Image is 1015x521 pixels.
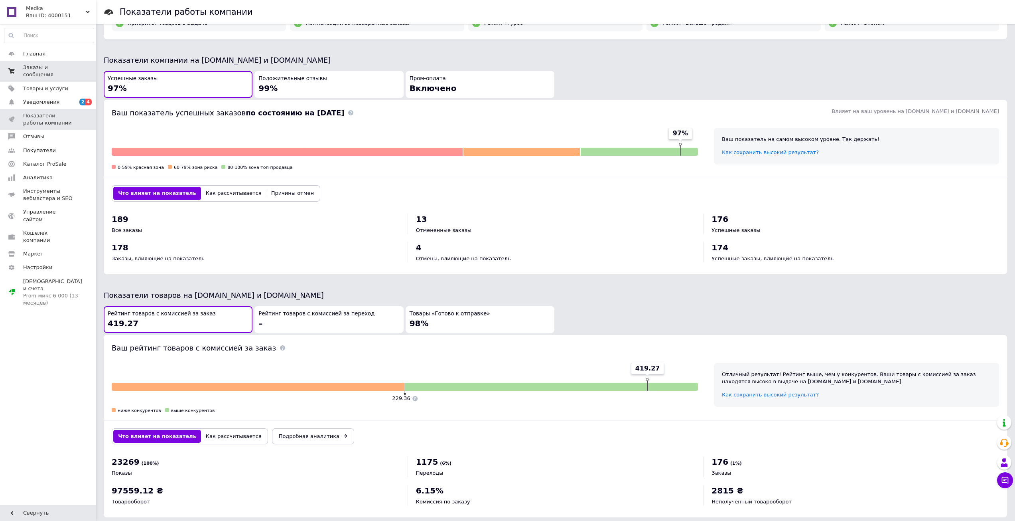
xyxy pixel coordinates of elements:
[112,109,344,117] span: Ваш показатель успешных заказов
[711,256,834,261] span: Успешные заказы, влияющие на показатель
[254,71,403,98] button: Положительные отзывы99%
[23,50,45,57] span: Главная
[104,306,252,333] button: Рейтинг товаров с комиссией за заказ419.27
[416,256,511,261] span: Отмены, влияющие на показатель
[722,371,991,385] div: Отличный результат! Рейтинг выше, чем у конкурентов. Ваши товары с комиссией за заказ находятся в...
[406,306,554,333] button: Товары «Готово к отправке»98%
[711,499,792,505] span: Неполученный товарооборот
[711,457,728,467] span: 176
[201,430,266,443] button: Как рассчитывается
[112,470,132,476] span: Показы
[23,188,74,202] span: Инструменты вебмастера и SEO
[258,310,374,318] span: Рейтинг товаров с комиссией за переход
[416,470,443,476] span: Переходы
[673,129,688,138] span: 97%
[23,99,59,106] span: Уведомления
[23,292,82,307] div: Prom микс 6 000 (13 месяцев)
[410,83,457,93] span: Включено
[104,291,324,299] span: Показатели товаров на [DOMAIN_NAME] и [DOMAIN_NAME]
[23,85,68,92] span: Товары и услуги
[4,28,94,43] input: Поиск
[410,310,490,318] span: Товары «Готово к отправке»
[23,112,74,127] span: Показатели работы компании
[23,278,82,307] span: [DEMOGRAPHIC_DATA] и счета
[104,56,331,64] span: Показатели компании на [DOMAIN_NAME] и [DOMAIN_NAME]
[104,71,252,98] button: Успешные заказы97%
[416,227,471,233] span: Отмененные заказы
[174,165,217,170] span: 60-79% зона риска
[85,99,92,105] span: 4
[112,243,128,252] span: 178
[23,64,74,78] span: Заказы и сообщения
[227,165,292,170] span: 80-100% зона топ-продавца
[258,75,327,83] span: Положительные отзывы
[416,243,422,252] span: 4
[108,310,216,318] span: Рейтинг товаров с комиссией за заказ
[120,7,253,17] h1: Показатели работы компании
[112,227,142,233] span: Все заказы
[711,227,760,233] span: Успешные заказы
[711,243,728,252] span: 174
[440,461,451,466] span: (6%)
[416,457,438,467] span: 1175
[392,395,410,401] span: 229.36
[406,71,554,98] button: Пром-оплатаВключено
[108,75,158,83] span: Успешные заказы
[410,75,446,83] span: Пром-оплата
[23,147,56,154] span: Покупатели
[246,109,344,117] b: по состоянию на [DATE]
[266,187,319,200] button: Причины отмен
[112,499,150,505] span: Товарооборот
[711,470,731,476] span: Заказы
[112,457,140,467] span: 23269
[23,208,74,223] span: Управление сайтом
[410,319,429,328] span: 98%
[23,230,74,244] span: Кошелек компании
[26,12,96,19] div: Ваш ID: 4000151
[23,160,66,168] span: Каталог ProSale
[711,486,743,495] span: 2815 ₴
[112,486,163,495] span: 97559.12 ₴
[112,214,128,224] span: 189
[79,99,86,105] span: 2
[272,428,354,444] a: Подробная аналитика
[722,136,991,143] div: Ваш показатель на самом высоком уровне. Так держать!
[118,165,164,170] span: 0-59% красная зона
[112,344,276,352] span: Ваш рейтинг товаров с комиссией за заказ
[258,83,278,93] span: 99%
[23,250,43,258] span: Маркет
[26,5,86,12] span: Medka
[258,319,262,328] span: –
[23,174,53,181] span: Аналитика
[416,214,427,224] span: 13
[113,430,201,443] button: Что влияет на показатель
[635,364,660,373] span: 419.27
[416,499,470,505] span: Комиссия по заказу
[997,472,1013,488] button: Чат с покупателем
[23,264,52,271] span: Настройки
[832,108,999,114] span: Влияет на ваш уровень на [DOMAIN_NAME] и [DOMAIN_NAME]
[711,214,728,224] span: 176
[730,461,742,466] span: (1%)
[113,187,201,200] button: Что влияет на показатель
[722,392,819,398] a: Как сохранить высокий результат?
[23,133,44,140] span: Отзывы
[722,149,819,155] a: Как сохранить высокий результат?
[108,83,127,93] span: 97%
[142,461,159,466] span: (100%)
[108,319,138,328] span: 419.27
[201,187,266,200] button: Как рассчитывается
[118,408,161,413] span: ниже конкурентов
[254,306,403,333] button: Рейтинг товаров с комиссией за переход–
[171,408,215,413] span: выше конкурентов
[112,256,205,261] span: Заказы, влияющие на показатель
[416,486,443,495] span: 6.15%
